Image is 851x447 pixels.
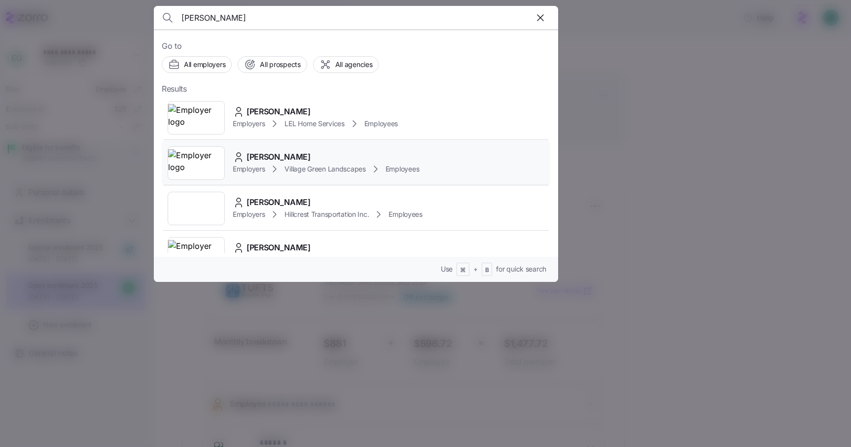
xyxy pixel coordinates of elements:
button: All agencies [313,56,379,73]
span: Results [162,83,187,95]
span: Use [441,264,453,274]
img: Employer logo [168,240,224,268]
span: All prospects [260,60,300,69]
span: ⌘ [460,266,466,275]
span: Employers [233,209,265,219]
img: Employer logo [168,149,224,177]
span: All agencies [335,60,373,69]
button: All employers [162,56,232,73]
button: All prospects [238,56,307,73]
span: Employers [233,119,265,129]
span: [PERSON_NAME] [247,241,311,254]
span: LEL Home Services [284,119,344,129]
span: for quick search [496,264,546,274]
span: [PERSON_NAME] [247,151,311,163]
span: Employees [389,209,422,219]
span: Employees [364,119,398,129]
span: Employers [233,164,265,174]
span: B [485,266,489,275]
span: Village Green Landscapes [284,164,365,174]
span: All employers [184,60,225,69]
span: Go to [162,40,550,52]
img: Employer logo [168,104,224,132]
span: [PERSON_NAME] [247,105,311,118]
span: Employees [386,164,419,174]
span: [PERSON_NAME] [247,196,311,208]
span: Hillcrest Transportation Inc. [284,209,369,219]
span: + [473,264,478,274]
